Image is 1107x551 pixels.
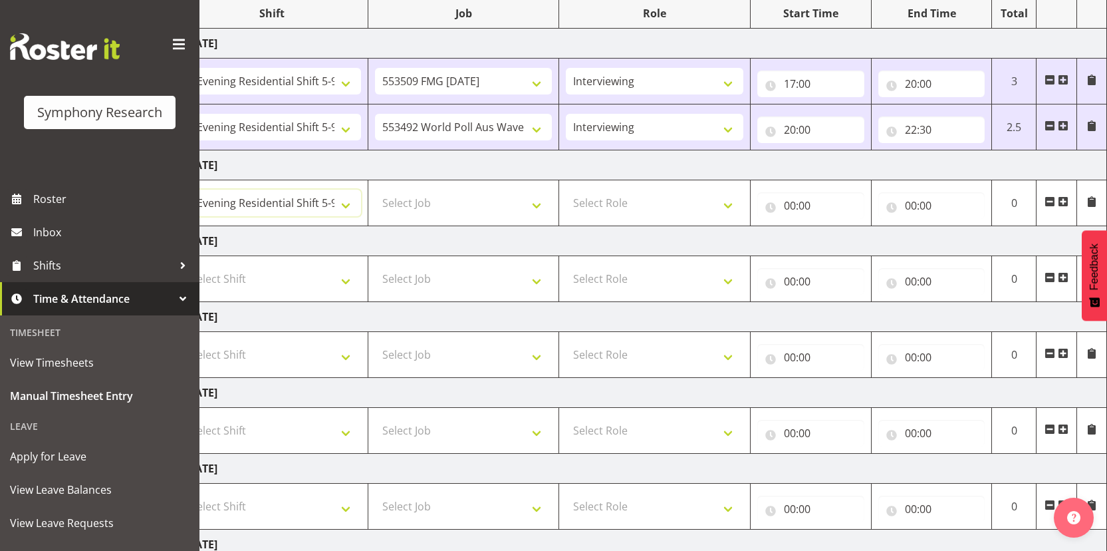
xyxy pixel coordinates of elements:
div: Total [999,5,1029,21]
div: Symphony Research [37,102,162,122]
td: 0 [992,180,1037,226]
input: Click to select... [757,344,864,371]
input: Click to select... [878,71,985,97]
td: [DATE] [177,226,1107,256]
a: Manual Timesheet Entry [3,379,196,413]
a: View Timesheets [3,346,196,379]
span: View Leave Requests [10,513,189,533]
div: Job [375,5,553,21]
a: View Leave Requests [3,506,196,540]
td: 0 [992,408,1037,454]
input: Click to select... [878,420,985,447]
span: View Leave Balances [10,480,189,500]
input: Click to select... [757,116,864,143]
a: Apply for Leave [3,440,196,473]
input: Click to select... [878,192,985,219]
span: View Timesheets [10,353,189,373]
td: 0 [992,256,1037,302]
span: Shifts [33,256,173,275]
span: Apply for Leave [10,447,189,466]
span: Inbox [33,222,193,242]
input: Click to select... [757,192,864,219]
td: 0 [992,484,1037,530]
div: Leave [3,413,196,440]
img: Rosterit website logo [10,33,120,60]
input: Click to select... [757,496,864,522]
input: Click to select... [878,496,985,522]
td: 0 [992,332,1037,378]
td: [DATE] [177,29,1107,59]
input: Click to select... [878,116,985,143]
div: Timesheet [3,319,196,346]
span: Manual Timesheet Entry [10,386,189,406]
button: Feedback - Show survey [1082,230,1107,321]
span: Roster [33,189,193,209]
div: Start Time [757,5,864,21]
td: [DATE] [177,150,1107,180]
td: [DATE] [177,378,1107,408]
td: [DATE] [177,302,1107,332]
input: Click to select... [878,344,985,371]
td: [DATE] [177,454,1107,484]
a: View Leave Balances [3,473,196,506]
input: Click to select... [757,268,864,295]
div: End Time [878,5,985,21]
div: Shift [184,5,361,21]
td: 2.5 [992,104,1037,150]
span: Time & Attendance [33,289,173,309]
input: Click to select... [878,268,985,295]
div: Role [566,5,743,21]
img: help-xxl-2.png [1067,511,1080,524]
input: Click to select... [757,420,864,447]
td: 3 [992,59,1037,104]
span: Feedback [1088,244,1100,290]
input: Click to select... [757,71,864,97]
